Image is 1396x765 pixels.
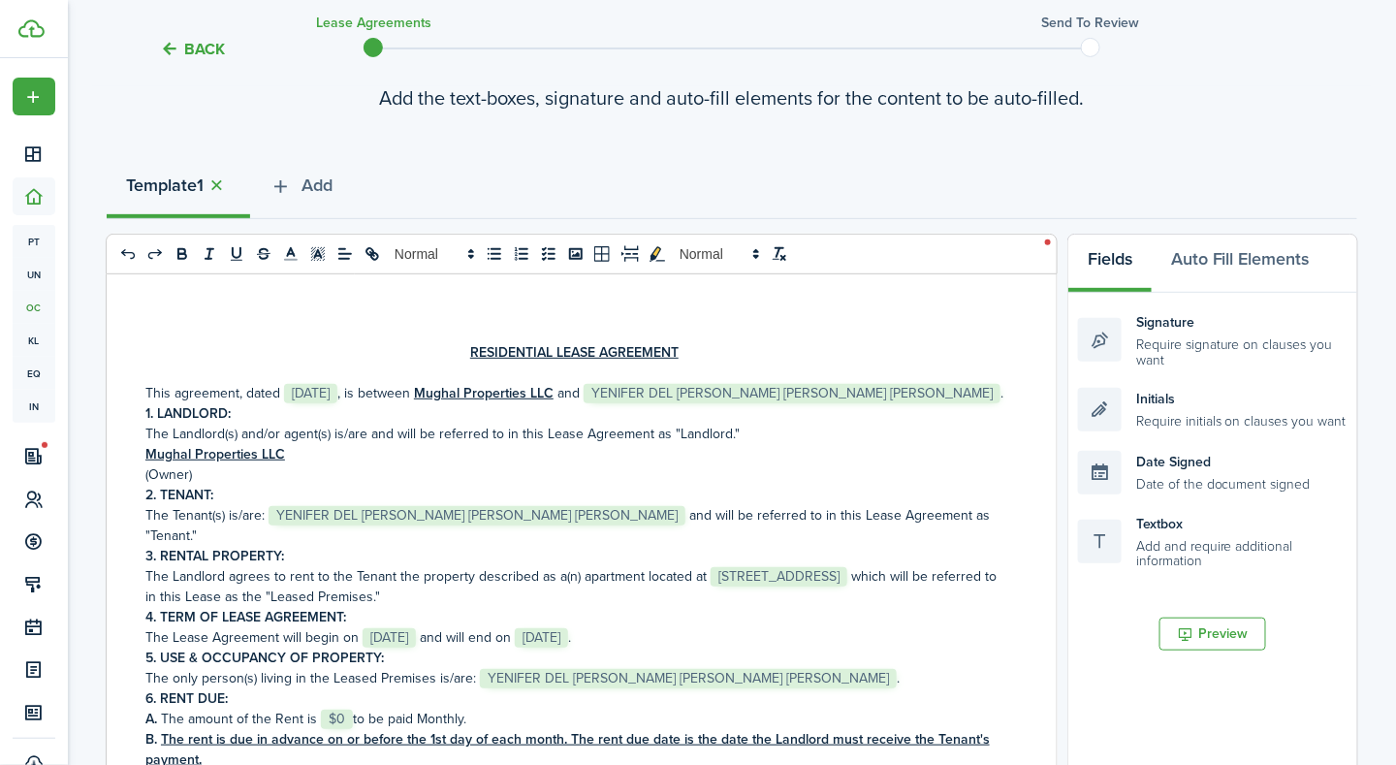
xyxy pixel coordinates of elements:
[126,173,197,199] strong: Template
[13,324,55,357] a: kl
[535,242,562,266] button: list: check
[13,225,55,258] a: pt
[644,242,671,266] button: toggleMarkYellow: markYellow
[301,173,333,199] span: Add
[114,242,142,266] button: undo: undo
[1152,235,1329,293] button: Auto Fill Elements
[145,444,285,464] u: Mughal Properties LLC
[250,242,277,266] button: strike
[169,242,196,266] button: bold
[204,175,231,197] button: Close tab
[145,403,231,424] strong: 1. LANDLORD:
[414,383,554,403] u: Mughal Properties LLC
[145,505,1003,546] p: The Tenant(s) is/are: ﻿ ﻿ and will be referred to in this Lease Agreement as "Tenant."
[196,242,223,266] button: italic
[508,242,535,266] button: list: ordered
[711,567,847,587] span: [STREET_ADDRESS]
[145,464,1003,485] p: (Owner)
[145,668,1003,688] p: The only person(s) living in the Leased Premises is/are: ﻿ .
[145,688,228,709] strong: 6. RENT DUE:
[589,242,617,266] button: table-better
[766,242,793,266] button: clean
[316,13,431,33] h3: Lease Agreements
[269,506,685,526] span: YENIFER DEL [PERSON_NAME] [PERSON_NAME] [PERSON_NAME]
[584,384,1000,403] span: YENIFER DEL [PERSON_NAME] [PERSON_NAME] [PERSON_NAME]
[107,83,1357,112] wizard-step-header-description: Add the text-boxes, signature and auto-fill elements for the content to be auto-filled.
[13,258,55,291] a: un
[13,78,55,115] button: Open menu
[617,242,644,266] button: pageBreak
[1159,618,1266,651] button: Preview
[145,648,384,668] strong: 5. USE & OCCUPANCY OF PROPERTY:
[145,383,1003,403] p: This agreement, dated ﻿ ﻿, is between and ﻿ .
[470,342,679,363] u: RESIDENTIAL LEASE AGREEMENT
[480,669,897,688] span: YENIFER DEL [PERSON_NAME] [PERSON_NAME] [PERSON_NAME]
[223,242,250,266] button: underline
[160,39,225,59] button: Back
[13,357,55,390] a: eq
[197,173,204,199] strong: 1
[145,729,157,749] strong: B.
[1041,13,1139,33] h3: Send to review
[145,546,284,566] strong: 3. RENTAL PROPERTY:
[142,242,169,266] button: redo: redo
[145,607,346,627] strong: 4. TERM OF LEASE AGREEMENT:
[284,384,337,403] span: [DATE]
[145,566,1003,607] p: The Landlord agrees to rent to the Tenant the property described as a(n) apartment located at ﻿ ﻿...
[145,709,1003,729] p: The amount of the Rent is ﻿ to be paid Monthly.
[145,485,213,505] strong: 2. TENANT:
[321,710,353,729] span: $0
[18,19,45,38] img: TenantCloud
[13,291,55,324] a: oc
[145,424,1003,444] p: The Landlord(s) and/or agent(s) is/are and will be referred to in this Lease Agreement as "Landlo...
[562,242,589,266] button: image
[481,242,508,266] button: list: bullet
[515,628,568,648] span: [DATE]
[363,628,416,648] span: [DATE]
[250,161,352,219] button: Add
[145,709,157,729] strong: A.
[359,242,386,266] button: link
[1068,235,1152,293] button: Fields
[145,627,1003,648] p: The Lease Agreement will begin on ﻿ ﻿ and will end on ﻿ .
[13,390,55,423] a: in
